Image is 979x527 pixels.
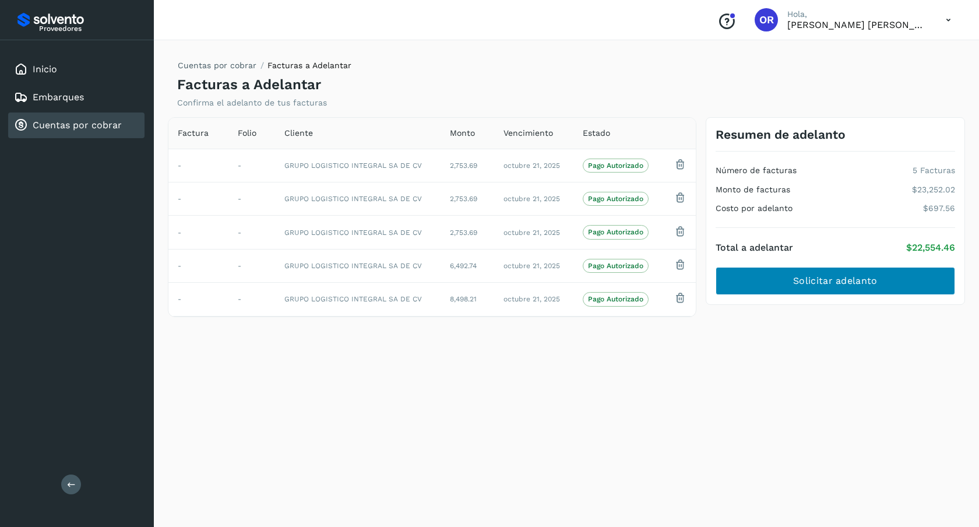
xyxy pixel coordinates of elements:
[588,228,643,236] p: Pago Autorizado
[275,283,441,316] td: GRUPO LOGISTICO INTEGRAL SA DE CV
[450,127,475,139] span: Monto
[177,98,327,108] p: Confirma el adelanto de tus facturas
[588,295,643,303] p: Pago Autorizado
[178,127,209,139] span: Factura
[588,161,643,170] p: Pago Autorizado
[913,166,955,175] p: 5 Facturas
[33,92,84,103] a: Embarques
[503,295,560,303] span: octubre 21, 2025
[716,242,793,253] h4: Total a adelantar
[8,113,145,138] div: Cuentas por cobrar
[284,127,313,139] span: Cliente
[168,149,228,182] td: -
[168,216,228,249] td: -
[716,185,790,195] h4: Monto de facturas
[275,182,441,216] td: GRUPO LOGISTICO INTEGRAL SA DE CV
[275,249,441,282] td: GRUPO LOGISTICO INTEGRAL SA DE CV
[716,203,793,213] h4: Costo por adelanto
[906,242,955,253] p: $22,554.46
[275,216,441,249] td: GRUPO LOGISTICO INTEGRAL SA DE CV
[793,275,877,287] span: Solicitar adelanto
[8,57,145,82] div: Inicio
[450,229,477,237] span: 2,753.69
[168,182,228,216] td: -
[923,203,955,213] p: $697.56
[228,216,275,249] td: -
[275,149,441,182] td: GRUPO LOGISTICO INTEGRAL SA DE CV
[503,195,560,203] span: octubre 21, 2025
[228,283,275,316] td: -
[716,267,955,295] button: Solicitar adelanto
[503,161,560,170] span: octubre 21, 2025
[787,19,927,30] p: Oscar Ramirez Nava
[33,64,57,75] a: Inicio
[503,127,553,139] span: Vencimiento
[267,61,351,70] span: Facturas a Adelantar
[912,185,955,195] p: $23,252.02
[168,283,228,316] td: -
[177,59,351,76] nav: breadcrumb
[8,85,145,110] div: Embarques
[503,229,560,237] span: octubre 21, 2025
[588,262,643,270] p: Pago Autorizado
[33,120,122,131] a: Cuentas por cobrar
[228,249,275,282] td: -
[178,61,256,70] a: Cuentas por cobrar
[583,127,610,139] span: Estado
[716,166,797,175] h4: Número de facturas
[716,127,846,142] h3: Resumen de adelanto
[450,195,477,203] span: 2,753.69
[450,262,477,270] span: 6,492.74
[450,161,477,170] span: 2,753.69
[588,195,643,203] p: Pago Autorizado
[228,149,275,182] td: -
[39,24,140,33] p: Proveedores
[177,76,321,93] h4: Facturas a Adelantar
[450,295,477,303] span: 8,498.21
[228,182,275,216] td: -
[787,9,927,19] p: Hola,
[168,249,228,282] td: -
[503,262,560,270] span: octubre 21, 2025
[238,127,256,139] span: Folio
